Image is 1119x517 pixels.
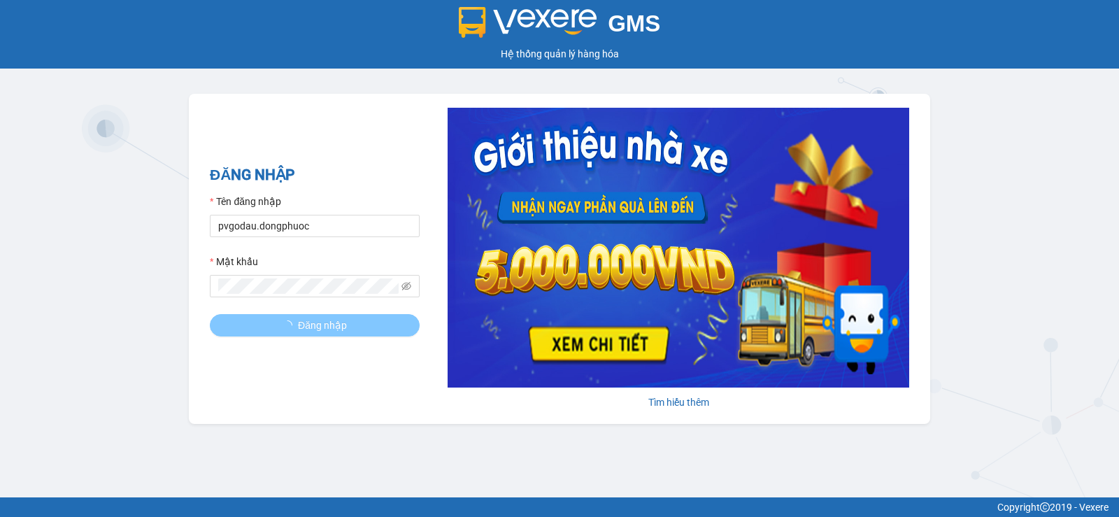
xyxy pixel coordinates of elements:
label: Tên đăng nhập [210,194,281,209]
button: Đăng nhập [210,314,420,337]
span: Đăng nhập [298,318,347,333]
span: loading [283,320,298,330]
input: Tên đăng nhập [210,215,420,237]
img: logo 2 [459,7,597,38]
a: GMS [459,21,661,32]
label: Mật khẩu [210,254,258,269]
span: GMS [608,10,660,36]
div: Hệ thống quản lý hàng hóa [3,46,1116,62]
img: banner-0 [448,108,909,388]
input: Mật khẩu [218,278,399,294]
div: Tìm hiểu thêm [448,395,909,410]
h2: ĐĂNG NHẬP [210,164,420,187]
div: Copyright 2019 - Vexere [10,500,1109,515]
span: copyright [1040,502,1050,512]
span: eye-invisible [401,281,411,291]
